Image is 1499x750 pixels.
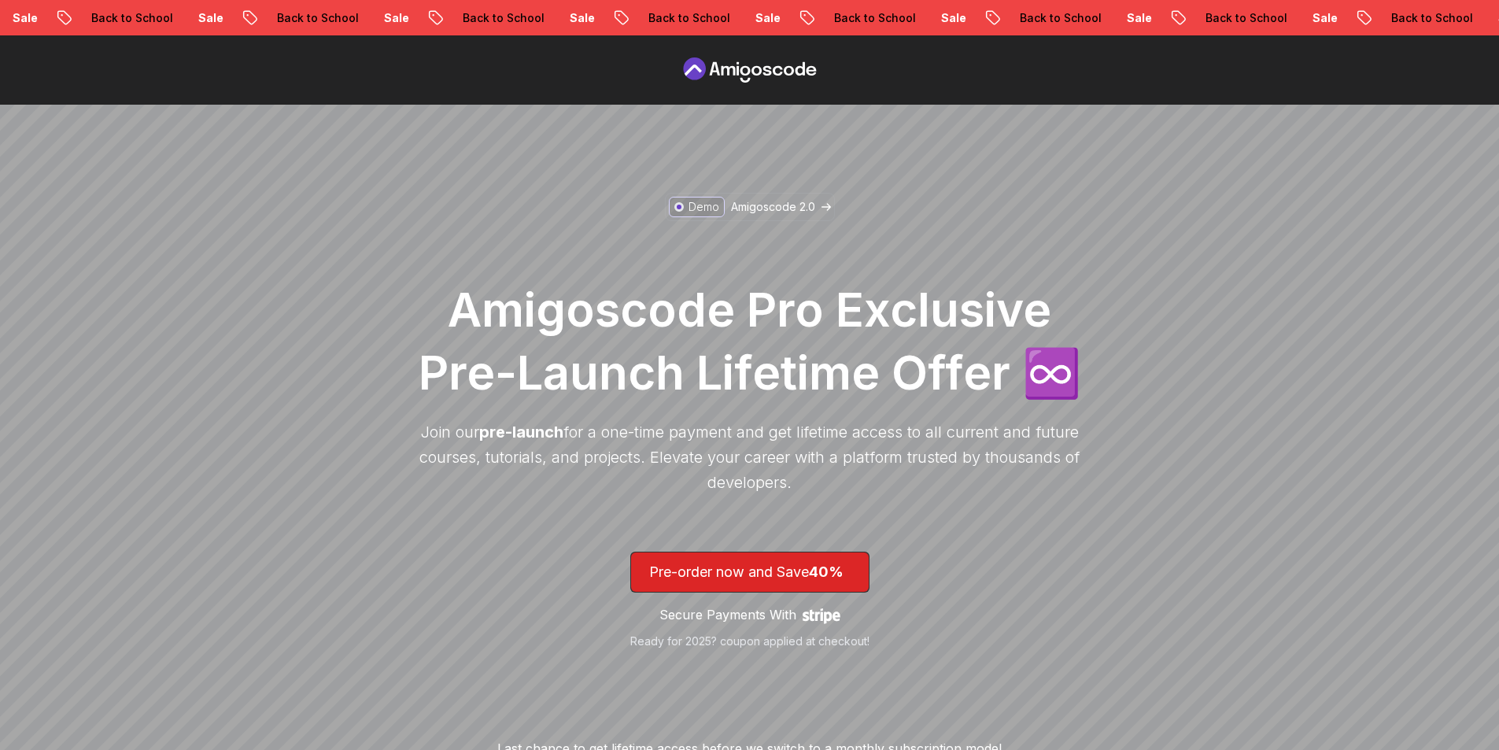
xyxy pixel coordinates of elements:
p: Back to School [79,10,186,26]
a: lifetime-access [630,552,869,649]
p: Join our for a one-time payment and get lifetime access to all current and future courses, tutori... [412,419,1088,495]
a: DemoAmigoscode 2.0 [665,193,835,221]
span: pre-launch [479,423,563,442]
p: Back to School [636,10,743,26]
p: Back to School [1193,10,1300,26]
p: Pre-order now and Save [649,561,851,583]
p: Ready for 2025? coupon applied at checkout! [630,634,869,649]
p: Back to School [450,10,557,26]
p: Sale [371,10,422,26]
p: Back to School [821,10,929,26]
p: Back to School [264,10,371,26]
a: Pre Order page [679,57,821,83]
p: Sale [186,10,236,26]
p: Demo [689,199,719,215]
p: Back to School [1379,10,1486,26]
p: Sale [557,10,607,26]
p: Sale [1300,10,1350,26]
span: 40% [809,563,844,580]
p: Sale [743,10,793,26]
p: Sale [1114,10,1165,26]
p: Amigoscode 2.0 [731,199,815,215]
p: Secure Payments With [659,605,796,624]
p: Back to School [1007,10,1114,26]
h1: Amigoscode Pro Exclusive Pre-Launch Lifetime Offer ♾️ [412,278,1088,404]
p: Sale [929,10,979,26]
